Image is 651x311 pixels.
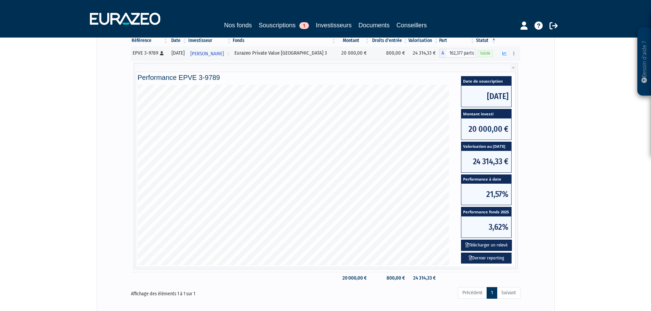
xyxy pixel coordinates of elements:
[439,49,446,58] span: A
[475,35,497,46] th: Statut : activer pour trier la colonne par ordre d&eacute;croissant
[370,272,408,284] td: 800,00 €
[138,74,514,81] h4: Performance EPVE 3-9789
[224,20,252,30] a: Nos fonds
[131,286,287,297] div: Affichage des éléments 1 à 1 sur 1
[171,50,185,57] div: [DATE]
[131,35,169,46] th: Référence : activer pour trier la colonne par ordre croissant
[461,86,511,107] span: [DATE]
[316,20,352,31] a: Investisseurs
[337,46,370,60] td: 20 000,00 €
[461,184,511,205] span: 21,57%
[461,175,511,184] span: Performance à date
[461,151,511,172] span: 24 314,33 €
[439,49,475,58] div: A - Eurazeo Private Value Europe 3
[227,47,229,60] i: Voir l'investisseur
[133,50,166,57] div: EPVE 3-9789
[461,76,511,86] span: Date de souscription
[461,142,511,151] span: Valorisation au [DATE]
[337,272,370,284] td: 20 000,00 €
[446,49,475,58] span: 162,377 parts
[396,20,427,30] a: Conseillers
[232,35,337,46] th: Fonds: activer pour trier la colonne par ordre croissant
[188,35,232,46] th: Investisseur: activer pour trier la colonne par ordre croissant
[168,35,188,46] th: Date: activer pour trier la colonne par ordre croissant
[358,20,390,30] a: Documents
[160,51,164,55] i: [Français] Personne physique
[299,22,309,29] span: 1
[234,50,334,57] div: Eurazeo Private Value [GEOGRAPHIC_DATA] 3
[487,287,497,299] a: 1
[461,118,511,140] span: 20 000,00 €
[461,109,511,118] span: Montant investi
[408,272,439,284] td: 24 314,33 €
[408,46,439,60] td: 24 314,33 €
[478,50,493,57] span: Valide
[90,13,160,25] img: 1732889491-logotype_eurazeo_blanc_rvb.png
[439,35,475,46] th: Part: activer pour trier la colonne par ordre croissant
[461,240,512,251] button: Télécharger un relevé
[337,35,370,46] th: Montant: activer pour trier la colonne par ordre croissant
[461,253,512,264] a: Dernier reporting
[190,47,224,60] span: [PERSON_NAME]
[461,207,511,216] span: Performance fonds 2025
[408,35,439,46] th: Valorisation: activer pour trier la colonne par ordre croissant
[259,20,309,30] a: Souscriptions1
[461,216,511,238] span: 3,62%
[640,31,648,93] p: Besoin d'aide ?
[188,46,232,60] a: [PERSON_NAME]
[370,46,408,60] td: 800,00 €
[370,35,408,46] th: Droits d'entrée: activer pour trier la colonne par ordre croissant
